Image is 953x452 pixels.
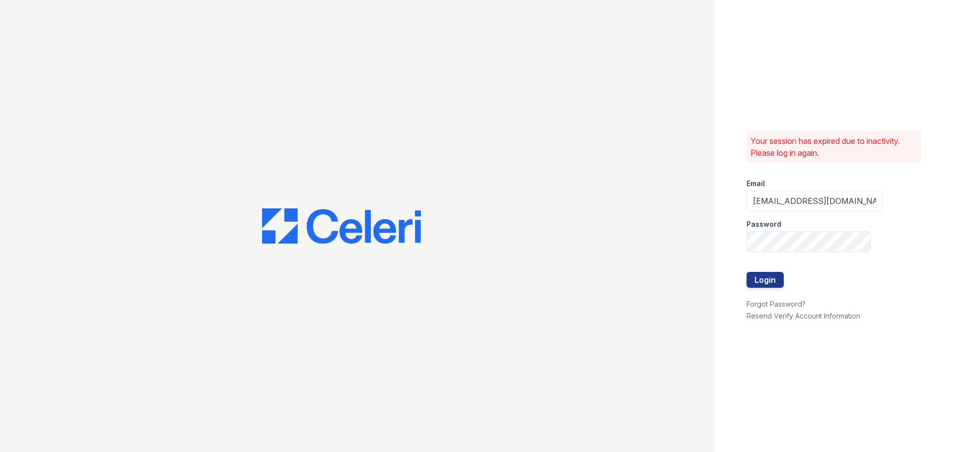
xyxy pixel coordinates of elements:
[747,272,784,288] button: Login
[747,312,860,320] a: Resend Verify Account Information
[747,300,806,308] a: Forgot Password?
[262,208,421,244] img: CE_Logo_Blue-a8612792a0a2168367f1c8372b55b34899dd931a85d93a1a3d3e32e68fde9ad4.png
[750,135,917,159] p: Your session has expired due to inactivity. Please log in again.
[747,179,765,189] label: Email
[747,219,781,229] label: Password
